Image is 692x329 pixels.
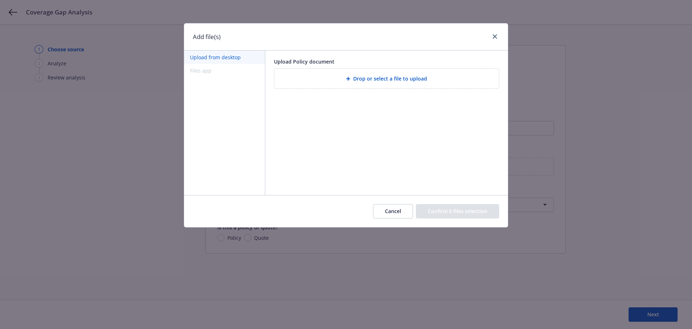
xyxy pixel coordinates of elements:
[274,68,499,89] div: Drop or select a file to upload
[193,32,221,42] h1: Add file(s)
[373,204,413,218] button: Cancel
[353,75,427,82] span: Drop or select a file to upload
[184,51,265,64] button: Upload from desktop
[491,32,499,41] a: close
[274,58,499,65] div: Upload Policy document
